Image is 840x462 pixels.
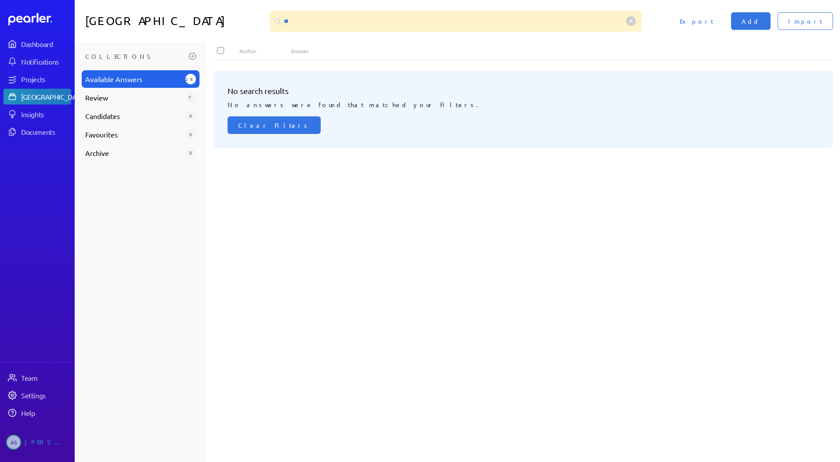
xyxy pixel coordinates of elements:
[85,111,182,121] span: Candidates
[85,11,266,32] h1: [GEOGRAPHIC_DATA]
[731,12,771,30] button: Add
[85,74,182,84] span: Available Answers
[21,391,70,400] div: Settings
[21,110,70,119] div: Insights
[85,129,182,140] span: Favourites
[4,387,71,403] a: Settings
[4,405,71,421] a: Help
[228,97,819,109] p: No answers were found that matched your filters.
[21,40,70,48] div: Dashboard
[21,408,70,417] div: Help
[185,129,196,140] div: 0
[291,47,807,54] div: Answer
[185,148,196,158] div: 0
[4,124,71,140] a: Documents
[228,85,819,97] h3: No search results
[4,36,71,52] a: Dashboard
[778,12,833,30] button: Import
[25,435,69,450] div: [PERSON_NAME]
[4,54,71,69] a: Notifications
[4,106,71,122] a: Insights
[185,92,196,103] div: 7
[21,57,70,66] div: Notifications
[4,431,71,453] a: AS[PERSON_NAME]
[4,89,71,105] a: [GEOGRAPHIC_DATA]
[238,121,310,130] span: Clear Filters
[742,17,760,25] span: Add
[21,92,87,101] div: [GEOGRAPHIC_DATA]
[6,435,21,450] span: Audrie Stefanini
[669,12,724,30] button: Export
[4,370,71,386] a: Team
[185,111,196,121] div: 0
[680,17,713,25] span: Export
[788,17,822,25] span: Import
[21,373,70,382] div: Team
[85,148,182,158] span: Archive
[4,71,71,87] a: Projects
[228,116,321,134] button: Clear Filters
[85,49,185,63] h3: Collections
[85,92,182,103] span: Review
[21,127,70,136] div: Documents
[8,13,71,25] a: Dashboard
[239,47,291,54] div: Author
[21,75,70,83] div: Projects
[185,74,196,84] div: 287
